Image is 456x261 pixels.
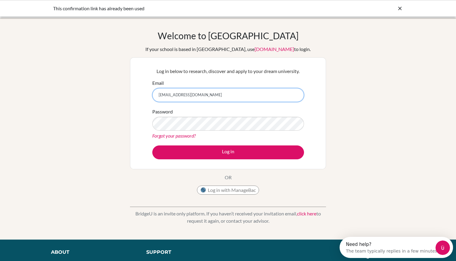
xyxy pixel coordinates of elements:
[6,10,99,16] div: The team typically replies in a few minutes.
[158,30,299,41] h1: Welcome to [GEOGRAPHIC_DATA]
[197,186,259,195] button: Log in with ManageBac
[146,249,222,256] div: Support
[152,145,304,159] button: Log in
[130,210,326,224] p: BridgeU is an invite only platform. If you haven’t received your invitation email, to request it ...
[297,211,316,216] a: click here
[225,174,232,181] p: OR
[152,79,164,87] label: Email
[255,46,294,52] a: [DOMAIN_NAME]
[340,237,453,258] iframe: Intercom live chat discovery launcher
[152,108,173,115] label: Password
[152,68,304,75] p: Log in below to research, discover and apply to your dream university.
[2,2,117,19] div: Open Intercom Messenger
[145,46,311,53] div: If your school is based in [GEOGRAPHIC_DATA], use to login.
[435,240,450,255] iframe: Intercom live chat
[51,249,133,256] div: About
[6,5,99,10] div: Need help?
[152,133,196,138] a: Forgot your password?
[53,5,312,12] div: This confirmation link has already been used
